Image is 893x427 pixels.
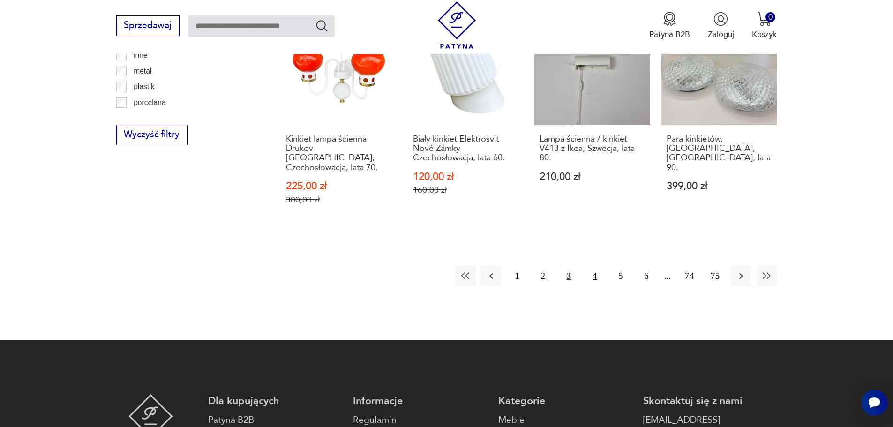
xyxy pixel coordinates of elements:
a: SaleKinkiet lampa ścienna Drukov Brno, Czechosłowacja, lata 70.Kinkiet lampa ścienna Drukov [GEOG... [281,10,397,227]
h3: Para kinkietów, [GEOGRAPHIC_DATA], [GEOGRAPHIC_DATA], lata 90. [667,135,772,173]
p: inne [134,49,147,61]
p: Dla kupujących [208,394,342,408]
p: Zaloguj [708,29,734,40]
h3: Biały kinkiet Elektrosvit Nové Zámky Czechosłowacja, lata 60. [413,135,518,163]
a: Sprzedawaj [116,22,180,30]
a: Lampa ścienna / kinkiet V413 z Ikea, Szwecja, lata 80.Lampa ścienna / kinkiet V413 z Ikea, Szwecj... [534,10,650,227]
button: Wyczyść filtry [116,125,188,145]
h3: Kinkiet lampa ścienna Drukov [GEOGRAPHIC_DATA], Czechosłowacja, lata 70. [286,135,391,173]
img: Patyna - sklep z meblami i dekoracjami vintage [433,1,480,49]
p: porcelit [134,112,157,124]
a: Ikona medaluPatyna B2B [649,12,690,40]
a: Meble [498,413,632,427]
button: 74 [679,266,699,286]
button: 4 [585,266,605,286]
img: Ikona medalu [662,12,677,26]
p: Koszyk [752,29,777,40]
button: 5 [610,266,630,286]
button: 75 [705,266,725,286]
button: 0Koszyk [752,12,777,40]
div: 0 [765,12,775,22]
p: 160,00 zł [413,185,518,195]
p: 210,00 zł [540,172,645,182]
p: 300,00 zł [286,195,391,205]
button: Patyna B2B [649,12,690,40]
p: porcelana [134,97,166,109]
a: Regulamin [353,413,487,427]
button: 3 [559,266,579,286]
p: Kategorie [498,394,632,408]
button: Zaloguj [708,12,734,40]
button: 2 [533,266,553,286]
p: Patyna B2B [649,29,690,40]
a: Patyna B2B [208,413,342,427]
button: Szukaj [315,19,329,32]
p: Skontaktuj się z nami [643,394,777,408]
img: Ikonka użytkownika [713,12,728,26]
p: plastik [134,81,154,93]
p: 225,00 zł [286,181,391,191]
iframe: Smartsupp widget button [861,390,887,416]
p: 399,00 zł [667,181,772,191]
p: 120,00 zł [413,172,518,182]
img: Ikona koszyka [757,12,772,26]
a: Para kinkietów, Massive, Belgia, lata 90.Para kinkietów, [GEOGRAPHIC_DATA], [GEOGRAPHIC_DATA], la... [661,10,777,227]
p: Informacje [353,394,487,408]
a: SaleBiały kinkiet Elektrosvit Nové Zámky Czechosłowacja, lata 60.Biały kinkiet Elektrosvit Nové Z... [408,10,524,227]
h3: Lampa ścienna / kinkiet V413 z Ikea, Szwecja, lata 80. [540,135,645,163]
button: 6 [636,266,656,286]
button: 1 [507,266,527,286]
button: Sprzedawaj [116,15,180,36]
p: metal [134,65,151,77]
